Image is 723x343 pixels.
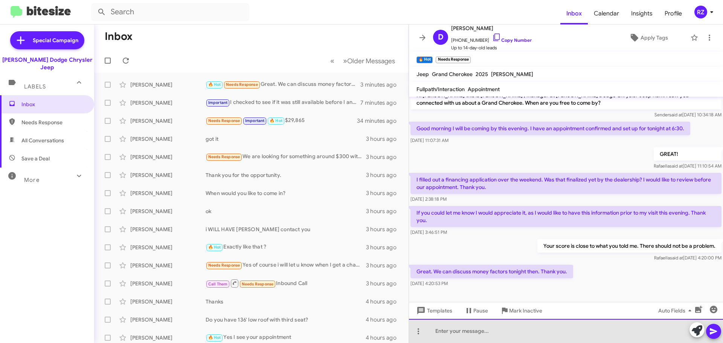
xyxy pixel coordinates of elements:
[473,304,488,317] span: Pause
[652,304,700,317] button: Auto Fields
[476,71,488,78] span: 2025
[24,83,46,90] span: Labels
[24,177,40,183] span: More
[130,153,206,161] div: [PERSON_NAME]
[339,53,400,69] button: Next
[366,280,403,287] div: 3 hours ago
[360,99,403,107] div: 7 minutes ago
[130,81,206,88] div: [PERSON_NAME]
[91,3,249,21] input: Search
[416,71,429,78] span: Jeep
[366,226,403,233] div: 3 hours ago
[458,304,494,317] button: Pause
[208,282,228,287] span: Call Them
[208,82,221,87] span: 🔥 Hot
[130,171,206,179] div: [PERSON_NAME]
[326,53,339,69] button: Previous
[588,3,625,24] a: Calendar
[105,30,133,43] h1: Inbox
[330,56,334,66] span: «
[410,280,448,286] span: [DATE] 4:20:53 PM
[410,173,721,194] p: I filled out a financing application over the weekend. Was that finalized yet by the dealership? ...
[410,137,448,143] span: [DATE] 11:07:31 AM
[688,6,715,18] button: RZ
[537,239,721,253] p: Your score is close to what you told me. There should not be a problem.
[468,86,500,93] span: Appointment
[494,304,548,317] button: Mark Inactive
[415,304,452,317] span: Templates
[206,98,360,107] div: I checked to see if it was still available before I answered you. It is not so options for you. y...
[416,86,465,93] span: Fullpath/Interaction
[659,3,688,24] a: Profile
[206,243,366,252] div: Exactly like that ?
[206,226,366,233] div: i WILL HAVE [PERSON_NAME] contact you
[654,112,721,117] span: Sender [DATE] 10:34:18 AM
[208,100,228,105] span: Important
[206,116,357,125] div: $29,865
[130,189,206,197] div: [PERSON_NAME]
[366,298,403,305] div: 4 hours ago
[206,135,366,143] div: got it
[560,3,588,24] a: Inbox
[206,298,366,305] div: Thanks
[130,280,206,287] div: [PERSON_NAME]
[208,335,221,340] span: 🔥 Hot
[130,99,206,107] div: [PERSON_NAME]
[21,155,50,162] span: Save a Deal
[366,135,403,143] div: 3 hours ago
[206,207,366,215] div: ok
[410,122,690,135] p: Good morning I will be coming by this evening. I have an appointment confirmed and set up for ton...
[206,316,366,323] div: Do you have 136' low roof with third seat?
[206,333,366,342] div: Yes I see your appointment
[451,44,532,52] span: Up to 14-day-old leads
[130,244,206,251] div: [PERSON_NAME]
[347,57,395,65] span: Older Messages
[130,207,206,215] div: [PERSON_NAME]
[416,56,433,63] small: 🔥 Hot
[208,245,221,250] span: 🔥 Hot
[366,153,403,161] div: 3 hours ago
[641,31,668,44] span: Apply Tags
[409,304,458,317] button: Templates
[491,71,533,78] span: [PERSON_NAME]
[21,119,85,126] span: Needs Response
[410,196,447,202] span: [DATE] 2:38:18 PM
[130,262,206,269] div: [PERSON_NAME]
[654,255,721,261] span: Rafaella [DATE] 4:20:00 PM
[206,279,366,288] div: Inbound Call
[625,3,659,24] a: Insights
[130,334,206,341] div: [PERSON_NAME]
[343,56,347,66] span: »
[366,207,403,215] div: 3 hours ago
[366,316,403,323] div: 4 hours ago
[326,53,400,69] nav: Page navigation example
[130,298,206,305] div: [PERSON_NAME]
[410,88,721,110] p: Hi [PERSON_NAME] this is [PERSON_NAME] , Manager at [PERSON_NAME] Dodge Chrysler Jeep Ram. I saw ...
[130,226,206,233] div: [PERSON_NAME]
[366,244,403,251] div: 3 hours ago
[208,118,240,123] span: Needs Response
[436,56,470,63] small: Needs Response
[206,152,366,161] div: We are looking for something around $300 with no more than $2K Das. 24 months with 10K miles per ...
[206,261,366,270] div: Yes of course i will let u know when I get a chance cuz I will be busy at work , but as long I ge...
[366,334,403,341] div: 4 hours ago
[654,163,721,169] span: Rafaella [DATE] 11:10:54 AM
[432,71,473,78] span: Grand Cherokee
[270,118,282,123] span: 🔥 Hot
[410,206,721,227] p: If you could let me know I would appreciate it, as I would like to have this information prior to...
[21,137,64,144] span: All Conversations
[360,81,403,88] div: 3 minutes ago
[410,265,573,278] p: Great. We can discuss money factors tonight then. Thank you.
[10,31,84,49] a: Special Campaign
[245,118,265,123] span: Important
[451,33,532,44] span: [PHONE_NUMBER]
[21,101,85,108] span: Inbox
[694,6,707,18] div: RZ
[410,229,447,235] span: [DATE] 3:46:51 PM
[658,304,694,317] span: Auto Fields
[654,147,721,161] p: GREAT!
